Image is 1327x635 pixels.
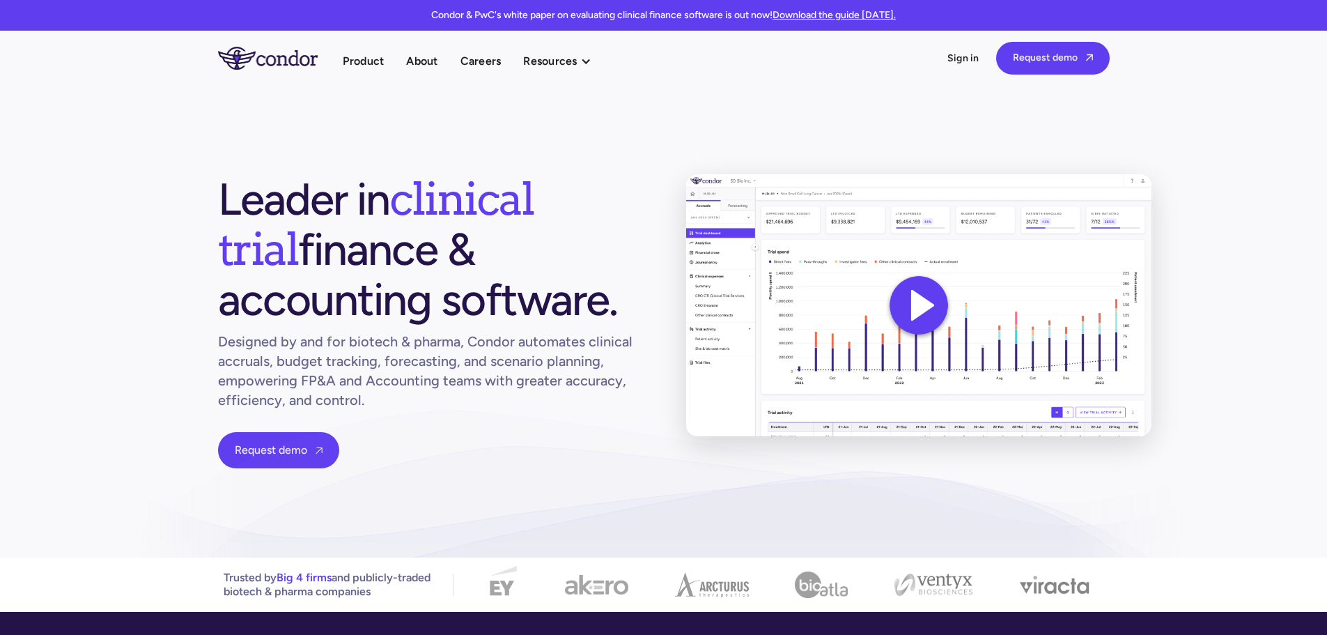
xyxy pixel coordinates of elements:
[523,52,605,70] div: Resources
[523,52,577,70] div: Resources
[947,52,979,66] a: Sign in
[996,42,1110,75] a: Request demo
[460,52,502,70] a: Careers
[218,171,534,276] span: clinical trial
[343,52,385,70] a: Product
[218,332,642,410] h1: Designed by and for biotech & pharma, Condor automates clinical accruals, budget tracking, foreca...
[277,571,332,584] span: Big 4 firms
[218,432,339,468] a: Request demo
[773,9,896,21] a: Download the guide [DATE].
[218,47,343,69] a: home
[224,571,430,599] p: Trusted by and publicly-traded biotech & pharma companies
[431,8,896,22] p: Condor & PwC's white paper on evaluating clinical finance software is out now!
[218,174,642,325] h1: Leader in finance & accounting software.
[316,446,323,455] span: 
[1086,53,1093,62] span: 
[406,52,437,70] a: About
